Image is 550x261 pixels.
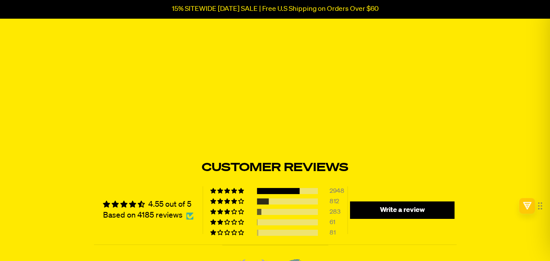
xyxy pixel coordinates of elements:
div: Based on 4185 reviews [103,210,193,221]
span: 4.55 out of 5 [148,201,191,208]
div: 2948 [330,188,340,194]
a: Write a review [350,202,454,219]
div: 7% (283) reviews with 3 star rating [210,209,245,215]
div: Average rating is 4.55 stars [103,199,193,210]
p: 15% SITEWIDE [DATE] SALE | Free U.S Shipping on Orders Over $60 [172,5,379,13]
div: 70% (2948) reviews with 5 star rating [210,188,245,194]
div: 812 [330,198,340,205]
div: 2% (81) reviews with 1 star rating [210,230,245,236]
img: Verified Checkmark [186,212,193,220]
div: 283 [330,209,340,215]
div: 1% (61) reviews with 2 star rating [210,219,245,225]
div: 81 [330,230,340,236]
div: 61 [330,219,340,225]
h2: Customer Reviews [94,160,457,176]
div: 19% (812) reviews with 4 star rating [210,198,245,205]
